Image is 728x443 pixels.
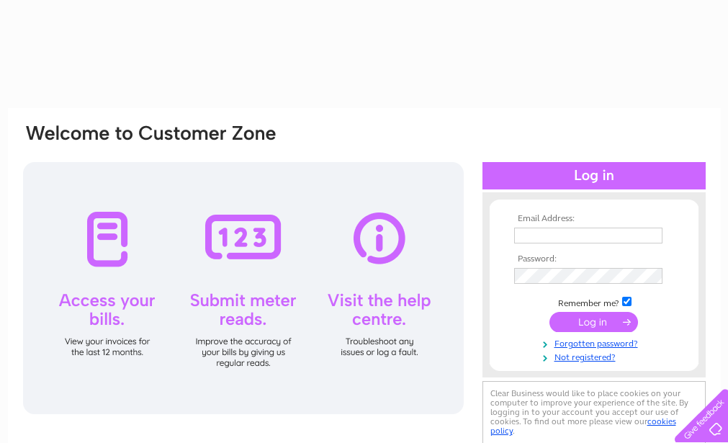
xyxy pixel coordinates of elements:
a: cookies policy [490,416,676,436]
td: Remember me? [511,295,678,309]
a: Forgotten password? [514,336,678,349]
a: Not registered? [514,349,678,363]
input: Submit [549,312,638,332]
th: Email Address: [511,214,678,224]
th: Password: [511,254,678,264]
